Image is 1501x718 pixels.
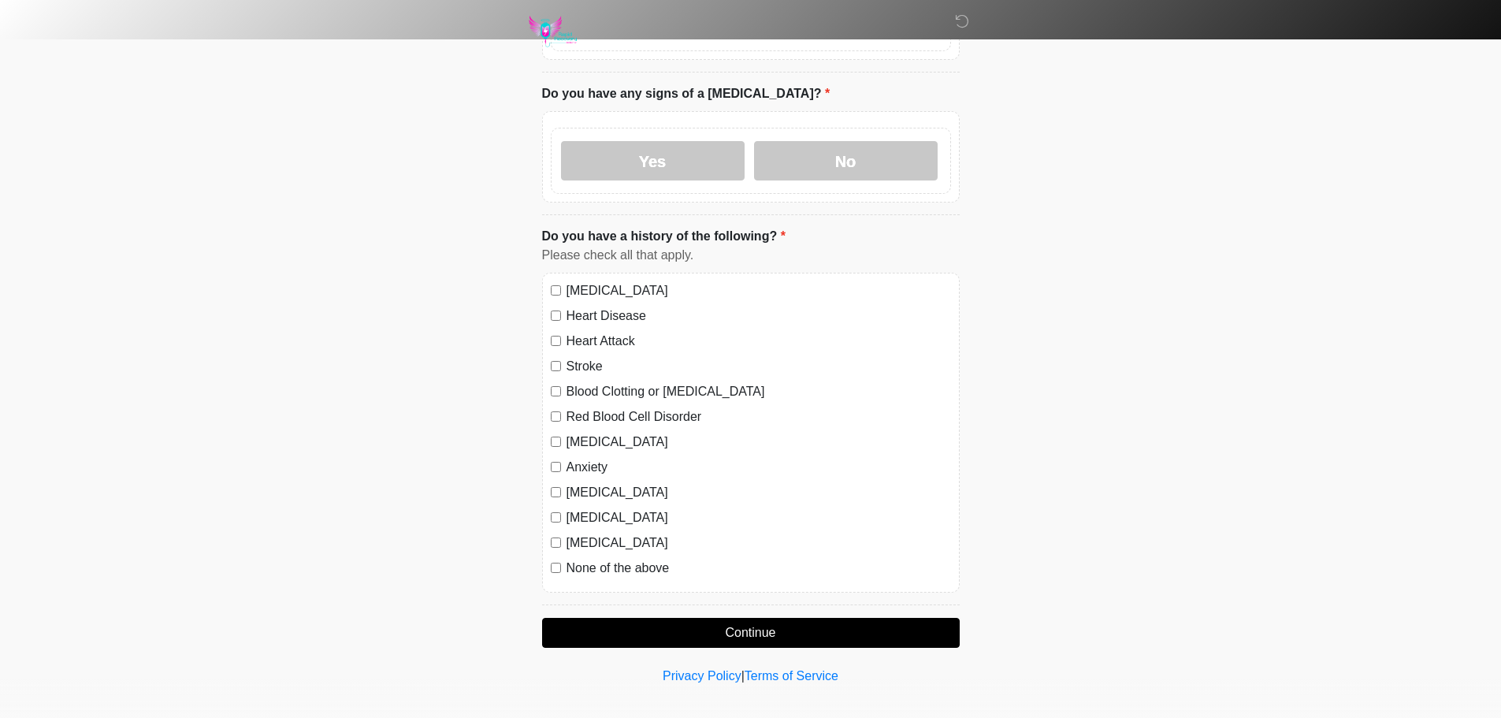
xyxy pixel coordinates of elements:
label: Heart Disease [567,307,951,326]
label: [MEDICAL_DATA] [567,534,951,552]
div: Please check all that apply. [542,246,960,265]
label: Red Blood Cell Disorder [567,407,951,426]
input: Anxiety [551,462,561,472]
input: [MEDICAL_DATA] [551,437,561,447]
img: Rapid Recovery Mobile IV Logo [526,12,580,51]
label: Stroke [567,357,951,376]
label: Yes [561,141,745,180]
label: None of the above [567,559,951,578]
label: [MEDICAL_DATA] [567,483,951,502]
a: | [741,669,745,683]
label: [MEDICAL_DATA] [567,508,951,527]
input: [MEDICAL_DATA] [551,512,561,523]
input: Heart Disease [551,311,561,321]
label: Heart Attack [567,332,951,351]
input: [MEDICAL_DATA] [551,538,561,548]
input: Red Blood Cell Disorder [551,411,561,422]
label: [MEDICAL_DATA] [567,281,951,300]
button: Continue [542,618,960,648]
input: [MEDICAL_DATA] [551,285,561,296]
input: [MEDICAL_DATA] [551,487,561,497]
a: Terms of Service [745,669,838,683]
label: Blood Clotting or [MEDICAL_DATA] [567,382,951,401]
label: Anxiety [567,458,951,477]
a: Privacy Policy [663,669,741,683]
input: Blood Clotting or [MEDICAL_DATA] [551,386,561,396]
input: Heart Attack [551,336,561,346]
label: No [754,141,938,180]
label: [MEDICAL_DATA] [567,433,951,452]
label: Do you have any signs of a [MEDICAL_DATA]? [542,84,830,103]
input: None of the above [551,563,561,573]
input: Stroke [551,361,561,371]
label: Do you have a history of the following? [542,227,786,246]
